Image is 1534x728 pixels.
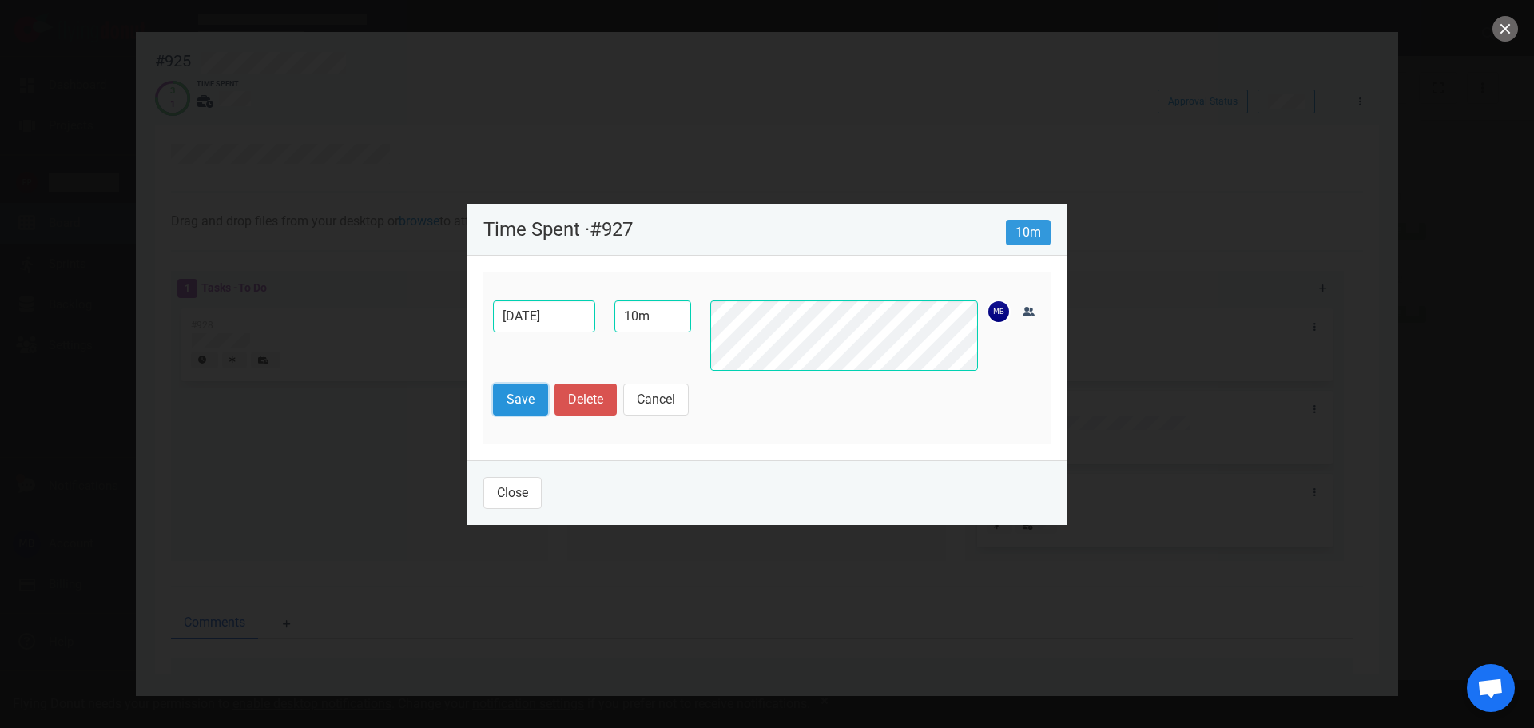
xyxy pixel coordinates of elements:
[493,300,595,332] input: Day
[1006,220,1051,245] span: 10m
[483,477,542,509] button: Close
[988,301,1009,322] img: 26
[614,300,691,332] input: Duration
[1492,16,1518,42] button: close
[493,384,548,416] button: Save
[1467,664,1515,712] a: Open de chat
[554,384,617,416] button: Delete
[623,384,689,416] button: Cancel
[483,220,1006,239] p: Time Spent · #927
